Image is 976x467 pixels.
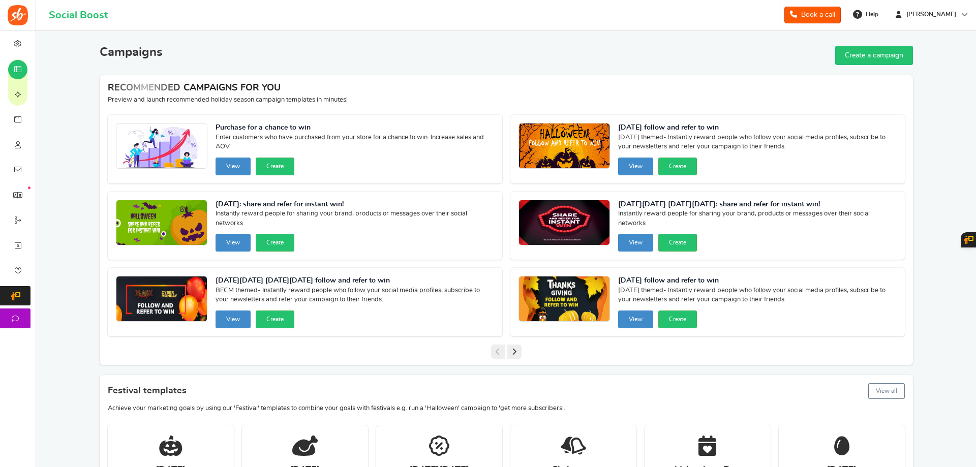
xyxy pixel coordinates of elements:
button: View all [868,383,905,399]
button: View [618,158,653,175]
strong: [DATE] follow and refer to win [618,276,897,286]
button: Create [658,234,697,252]
button: Create [256,158,294,175]
button: View [216,234,251,252]
button: Create [658,158,697,175]
img: Recommended Campaigns [116,200,207,246]
button: View [618,310,653,328]
span: BFCM themed- Instantly reward people who follow your social media profiles, subscribe to your new... [216,286,494,306]
h4: Festival templates [108,381,905,401]
img: Social Boost [8,5,28,25]
button: Create [256,310,294,328]
button: View [618,234,653,252]
img: Recommended Campaigns [519,123,609,169]
button: View [216,310,251,328]
span: [DATE] themed- Instantly reward people who follow your social media profiles, subscribe to your n... [618,286,897,306]
p: Preview and launch recommended holiday season campaign templates in minutes! [108,96,905,105]
h1: Social Boost [49,10,108,21]
strong: [DATE][DATE] [DATE][DATE]: share and refer for instant win! [618,200,897,210]
span: Help [863,10,878,19]
strong: [DATE][DATE] [DATE][DATE] follow and refer to win [216,276,494,286]
h4: RECOMMENDED CAMPAIGNS FOR YOU [108,83,905,94]
p: Achieve your marketing goals by using our 'Festival' templates to combine your goals with festiva... [108,404,905,413]
strong: [DATE] follow and refer to win [618,123,897,133]
span: Enter customers who have purchased from your store for a chance to win. Increase sales and AOV [216,133,494,153]
img: Recommended Campaigns [116,123,207,169]
strong: Purchase for a chance to win [216,123,494,133]
span: [PERSON_NAME] [902,10,960,19]
strong: [DATE]: share and refer for instant win! [216,200,494,210]
img: Recommended Campaigns [116,276,207,322]
a: Create a campaign [835,46,913,65]
img: Recommended Campaigns [519,276,609,322]
h2: Campaigns [100,46,163,59]
span: [DATE] themed- Instantly reward people who follow your social media profiles, subscribe to your n... [618,133,897,153]
em: New [28,186,30,189]
button: Create [658,310,697,328]
span: Instantly reward people for sharing your brand, products or messages over their social networks [618,209,897,230]
img: Recommended Campaigns [519,200,609,246]
a: Book a call [784,7,841,23]
span: Instantly reward people for sharing your brand, products or messages over their social networks [216,209,494,230]
button: Create [256,234,294,252]
button: View [216,158,251,175]
a: Help [849,6,883,22]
